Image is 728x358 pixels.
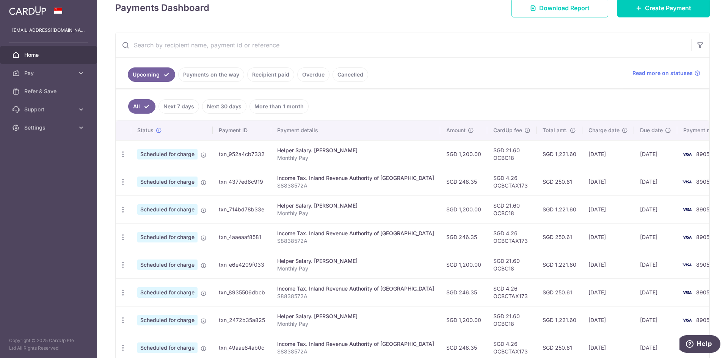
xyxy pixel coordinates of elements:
div: Income Tax. Inland Revenue Authority of [GEOGRAPHIC_DATA] [277,230,434,237]
span: Settings [24,124,74,131]
td: SGD 1,221.60 [537,251,582,278]
td: txn_8935506dbcb [213,278,271,306]
div: Income Tax. Inland Revenue Authority of [GEOGRAPHIC_DATA] [277,174,434,182]
h4: Payments Dashboard [115,1,209,15]
td: SGD 1,200.00 [440,251,487,278]
img: Bank Card [679,177,695,186]
td: txn_e6e4209f033 [213,251,271,278]
span: CardUp fee [493,127,522,134]
span: Refer & Save [24,88,74,95]
img: Bank Card [679,205,695,214]
td: [DATE] [582,251,634,278]
span: Status [137,127,154,134]
span: Scheduled for charge [137,149,198,159]
a: Next 7 days [158,99,199,114]
p: S8838572A [277,182,434,189]
span: Scheduled for charge [137,177,198,187]
span: 8905 [696,234,709,240]
span: Charge date [588,127,620,134]
span: 8905 [696,206,709,213]
div: Helper Salary. [PERSON_NAME] [277,147,434,154]
div: Helper Salary. [PERSON_NAME] [277,202,434,209]
div: Income Tax. Inland Revenue Authority of [GEOGRAPHIC_DATA] [277,340,434,348]
td: SGD 250.61 [537,223,582,251]
td: txn_4aaeaaf8581 [213,223,271,251]
a: Next 30 days [202,99,246,114]
td: [DATE] [582,168,634,195]
a: All [128,99,155,114]
td: SGD 1,200.00 [440,195,487,223]
span: Scheduled for charge [137,260,198,270]
td: [DATE] [634,140,677,168]
td: [DATE] [634,223,677,251]
td: SGD 1,221.60 [537,140,582,168]
img: Bank Card [679,150,695,159]
div: Helper Salary. [PERSON_NAME] [277,257,434,265]
td: SGD 1,221.60 [537,306,582,334]
td: SGD 21.60 OCBC18 [487,251,537,278]
th: Payment details [271,120,440,140]
p: Monthly Pay [277,320,434,328]
td: SGD 246.35 [440,168,487,195]
th: Payment ID [213,120,271,140]
td: [DATE] [634,306,677,334]
a: Read more on statuses [632,69,700,77]
td: [DATE] [582,278,634,306]
td: SGD 250.61 [537,168,582,195]
td: [DATE] [582,195,634,223]
a: Overdue [297,67,329,82]
input: Search by recipient name, payment id or reference [116,33,691,57]
img: Bank Card [679,288,695,297]
td: [DATE] [634,168,677,195]
span: Pay [24,69,74,77]
td: SGD 1,200.00 [440,306,487,334]
span: Scheduled for charge [137,342,198,353]
td: SGD 4.26 OCBCTAX173 [487,223,537,251]
a: Upcoming [128,67,175,82]
span: Read more on statuses [632,69,693,77]
img: Bank Card [679,260,695,269]
td: SGD 21.60 OCBC18 [487,306,537,334]
img: CardUp [9,6,46,15]
span: Scheduled for charge [137,315,198,325]
p: S8838572A [277,237,434,245]
span: Support [24,106,74,113]
td: [DATE] [634,195,677,223]
td: SGD 250.61 [537,278,582,306]
span: Download Report [539,3,590,13]
td: SGD 21.60 OCBC18 [487,195,537,223]
img: Bank Card [679,316,695,325]
span: Home [24,51,74,59]
span: 8905 [696,317,709,323]
td: SGD 21.60 OCBC18 [487,140,537,168]
iframe: Opens a widget where you can find more information [679,335,720,354]
a: Recipient paid [247,67,294,82]
td: [DATE] [582,223,634,251]
td: txn_952a4cb7332 [213,140,271,168]
p: S8838572A [277,348,434,355]
a: More than 1 month [249,99,309,114]
span: 8905 [696,178,709,185]
span: 8905 [696,151,709,157]
div: Income Tax. Inland Revenue Authority of [GEOGRAPHIC_DATA] [277,285,434,292]
td: SGD 4.26 OCBCTAX173 [487,278,537,306]
p: Monthly Pay [277,154,434,162]
a: Cancelled [333,67,368,82]
span: Total amt. [543,127,568,134]
p: [EMAIL_ADDRESS][DOMAIN_NAME] [12,27,85,34]
span: Scheduled for charge [137,232,198,242]
td: SGD 1,200.00 [440,140,487,168]
span: 8905 [696,261,709,268]
td: txn_2472b35a825 [213,306,271,334]
td: SGD 4.26 OCBCTAX173 [487,168,537,195]
span: Scheduled for charge [137,287,198,298]
td: [DATE] [582,306,634,334]
p: Monthly Pay [277,265,434,272]
span: Amount [446,127,466,134]
td: SGD 1,221.60 [537,195,582,223]
td: SGD 246.35 [440,278,487,306]
p: Monthly Pay [277,209,434,217]
td: [DATE] [634,251,677,278]
td: SGD 246.35 [440,223,487,251]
